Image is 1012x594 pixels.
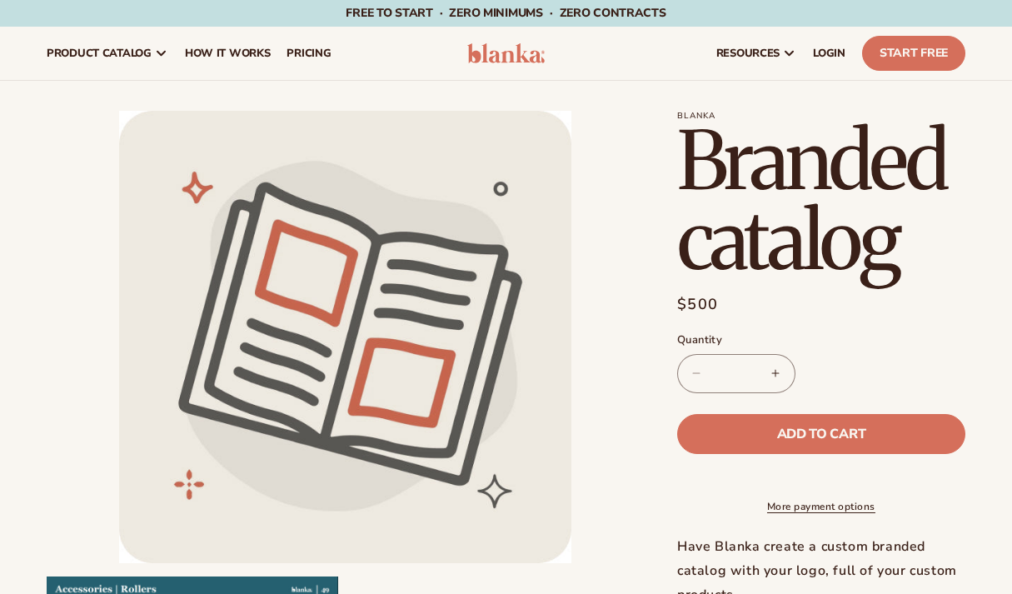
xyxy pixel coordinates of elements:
span: How It Works [185,47,271,60]
a: How It Works [177,27,279,80]
a: pricing [278,27,339,80]
a: product catalog [38,27,177,80]
button: Add to cart [677,414,965,454]
span: $500 [677,293,718,316]
label: Quantity [677,332,965,349]
span: pricing [287,47,331,60]
a: More payment options [677,499,965,514]
span: LOGIN [813,47,845,60]
span: Free to start · ZERO minimums · ZERO contracts [346,5,666,21]
a: Start Free [862,36,965,71]
img: logo [467,43,546,63]
span: product catalog [47,47,152,60]
span: Add to cart [777,427,865,441]
a: resources [708,27,805,80]
h1: Branded catalog [677,121,965,281]
span: resources [716,47,780,60]
a: LOGIN [805,27,854,80]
